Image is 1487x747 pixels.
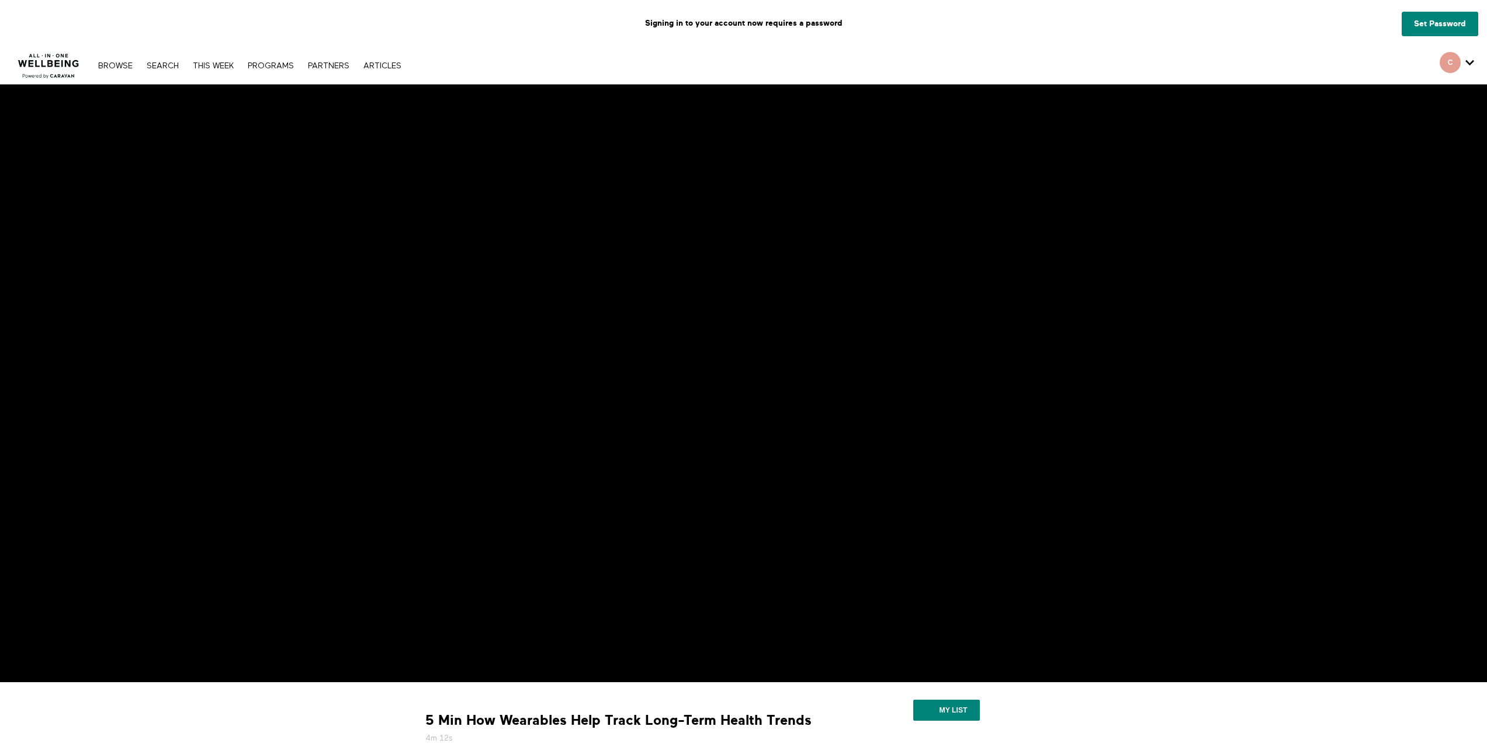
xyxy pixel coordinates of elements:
a: ARTICLES [358,62,407,70]
img: CARAVAN [13,45,84,80]
button: My list [913,700,979,721]
a: PARTNERS [302,62,355,70]
div: Secondary [1431,47,1483,84]
strong: 5 Min How Wearables Help Track Long-Term Health Trends [425,711,812,729]
nav: Primary [92,60,407,71]
a: THIS WEEK [187,62,240,70]
a: Search [141,62,185,70]
a: PROGRAMS [242,62,300,70]
a: Set Password [1402,12,1478,36]
h5: 4m 12s [425,732,817,744]
a: Browse [92,62,138,70]
p: Signing in to your account now requires a password [9,9,1478,38]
